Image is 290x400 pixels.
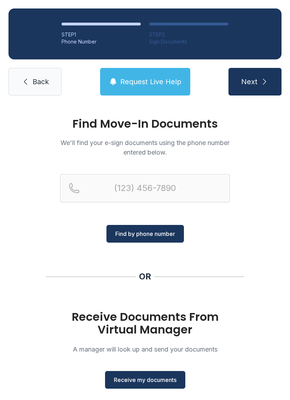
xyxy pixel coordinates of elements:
h1: Find Move-In Documents [60,118,230,129]
div: Sign Documents [149,38,228,45]
div: OR [139,271,151,282]
span: Request Live Help [120,77,181,87]
h1: Receive Documents From Virtual Manager [60,311,230,336]
span: Receive my documents [114,376,176,384]
p: We'll find your e-sign documents using the phone number entered below. [60,138,230,157]
div: STEP 2 [149,31,228,38]
input: Reservation phone number [60,174,230,202]
div: Phone Number [62,38,141,45]
span: Find by phone number [115,230,175,238]
span: Next [241,77,257,87]
p: A manager will look up and send your documents [60,344,230,354]
span: Back [33,77,49,87]
div: STEP 1 [62,31,141,38]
